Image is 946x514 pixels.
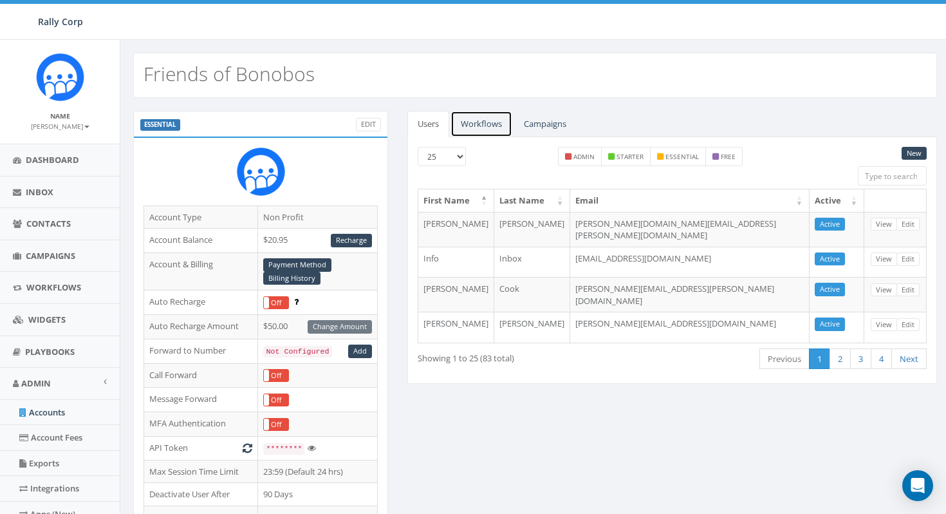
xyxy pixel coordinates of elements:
[144,363,258,388] td: Call Forward
[494,212,570,247] td: [PERSON_NAME]
[871,218,897,231] a: View
[50,111,70,120] small: Name
[418,312,494,343] td: [PERSON_NAME]
[896,283,920,297] a: Edit
[264,297,288,309] label: Off
[665,152,699,161] small: essential
[494,312,570,343] td: [PERSON_NAME]
[28,314,66,325] span: Widgets
[144,412,258,437] td: MFA Authentication
[418,277,494,312] td: [PERSON_NAME]
[407,111,449,137] a: Users
[570,189,810,212] th: Email: activate to sort column ascending
[902,470,933,501] div: Open Intercom Messenger
[810,189,864,212] th: Active: activate to sort column ascending
[294,296,299,307] span: Enable to prevent campaign failure.
[514,111,577,137] a: Campaigns
[264,370,288,382] label: Off
[144,483,258,506] td: Deactivate User After
[144,437,258,461] td: API Token
[144,388,258,412] td: Message Forward
[570,212,810,247] td: [PERSON_NAME][DOMAIN_NAME][EMAIL_ADDRESS][PERSON_NAME][DOMAIN_NAME]
[815,318,845,331] a: Active
[815,283,845,296] a: Active
[144,205,258,229] td: Account Type
[36,53,84,101] img: Icon_1.png
[144,290,258,315] td: Auto Recharge
[258,483,378,506] td: 90 Days
[494,247,570,278] td: Inbox
[263,394,289,407] div: OnOff
[26,218,71,229] span: Contacts
[570,277,810,312] td: [PERSON_NAME][EMAIL_ADDRESS][PERSON_NAME][DOMAIN_NAME]
[759,348,810,370] a: Previous
[25,346,75,357] span: Playbooks
[850,348,871,370] a: 3
[348,345,372,358] a: Add
[263,369,289,383] div: OnOff
[263,418,289,432] div: OnOff
[871,283,897,297] a: View
[830,348,851,370] a: 2
[617,152,644,161] small: starter
[31,120,89,131] a: [PERSON_NAME]
[264,394,288,406] label: Off
[871,252,897,266] a: View
[26,186,53,198] span: Inbox
[494,277,570,312] td: Cook
[144,339,258,363] td: Forward to Number
[258,205,378,229] td: Non Profit
[891,348,927,370] a: Next
[264,419,288,431] label: Off
[418,347,618,365] div: Showing 1 to 25 (83 total)
[31,122,89,131] small: [PERSON_NAME]
[258,460,378,483] td: 23:59 (Default 24 hrs)
[815,252,845,266] a: Active
[721,152,736,161] small: free
[258,229,378,253] td: $20.95
[871,348,892,370] a: 4
[26,281,81,293] span: Workflows
[263,258,331,272] a: Payment Method
[896,318,920,332] a: Edit
[858,166,927,186] input: Type to search
[331,234,372,247] a: Recharge
[26,250,75,262] span: Campaigns
[263,296,289,310] div: OnOff
[243,444,252,452] i: Generate New Token
[144,460,258,483] td: Max Session Time Limit
[896,218,920,231] a: Edit
[144,315,258,339] td: Auto Recharge Amount
[38,15,83,28] span: Rally Corp
[570,312,810,343] td: [PERSON_NAME][EMAIL_ADDRESS][DOMAIN_NAME]
[871,318,897,332] a: View
[418,212,494,247] td: [PERSON_NAME]
[418,247,494,278] td: Info
[144,63,315,84] h2: Friends of Bonobos
[815,218,845,231] a: Active
[896,252,920,266] a: Edit
[570,247,810,278] td: [EMAIL_ADDRESS][DOMAIN_NAME]
[902,147,927,160] a: New
[144,229,258,253] td: Account Balance
[21,377,51,389] span: Admin
[144,252,258,290] td: Account & Billing
[809,348,830,370] a: 1
[258,315,378,339] td: $50.00
[263,272,320,285] a: Billing History
[26,154,79,166] span: Dashboard
[356,118,381,131] a: Edit
[237,148,285,196] img: Rally_Corp_Icon.png
[140,119,180,131] label: ESSENTIAL
[573,152,595,161] small: admin
[450,111,512,137] a: Workflows
[263,346,331,357] code: Not Configured
[418,189,494,212] th: First Name: activate to sort column descending
[494,189,570,212] th: Last Name: activate to sort column ascending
